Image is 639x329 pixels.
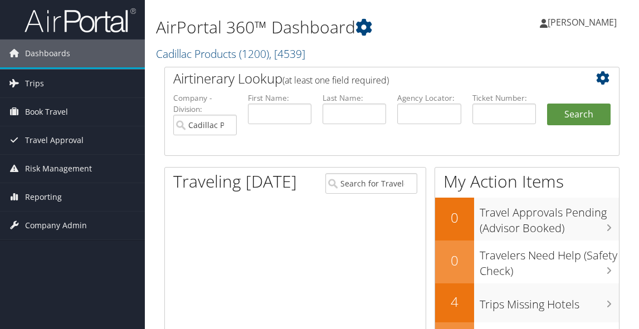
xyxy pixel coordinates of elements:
[472,92,536,104] label: Ticket Number:
[547,104,611,126] button: Search
[435,198,619,240] a: 0Travel Approvals Pending (Advisor Booked)
[25,212,87,239] span: Company Admin
[323,92,386,104] label: Last Name:
[269,46,305,61] span: , [ 4539 ]
[173,92,237,115] label: Company - Division:
[156,46,305,61] a: Cadillac Products
[435,240,619,283] a: 0Travelers Need Help (Safety Check)
[480,291,619,312] h3: Trips Missing Hotels
[173,170,297,193] h1: Traveling [DATE]
[173,69,573,88] h2: Airtinerary Lookup
[239,46,269,61] span: ( 1200 )
[435,170,619,193] h1: My Action Items
[25,98,68,126] span: Book Travel
[248,92,311,104] label: First Name:
[435,208,474,227] h2: 0
[435,251,474,270] h2: 0
[548,16,617,28] span: [PERSON_NAME]
[480,199,619,236] h3: Travel Approvals Pending (Advisor Booked)
[25,126,84,154] span: Travel Approval
[25,40,70,67] span: Dashboards
[435,283,619,322] a: 4Trips Missing Hotels
[540,6,628,39] a: [PERSON_NAME]
[325,173,417,194] input: Search for Traveler
[435,292,474,311] h2: 4
[25,155,92,183] span: Risk Management
[397,92,461,104] label: Agency Locator:
[282,74,389,86] span: (at least one field required)
[156,16,471,39] h1: AirPortal 360™ Dashboard
[25,183,62,211] span: Reporting
[25,70,44,97] span: Trips
[480,242,619,279] h3: Travelers Need Help (Safety Check)
[25,7,136,33] img: airportal-logo.png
